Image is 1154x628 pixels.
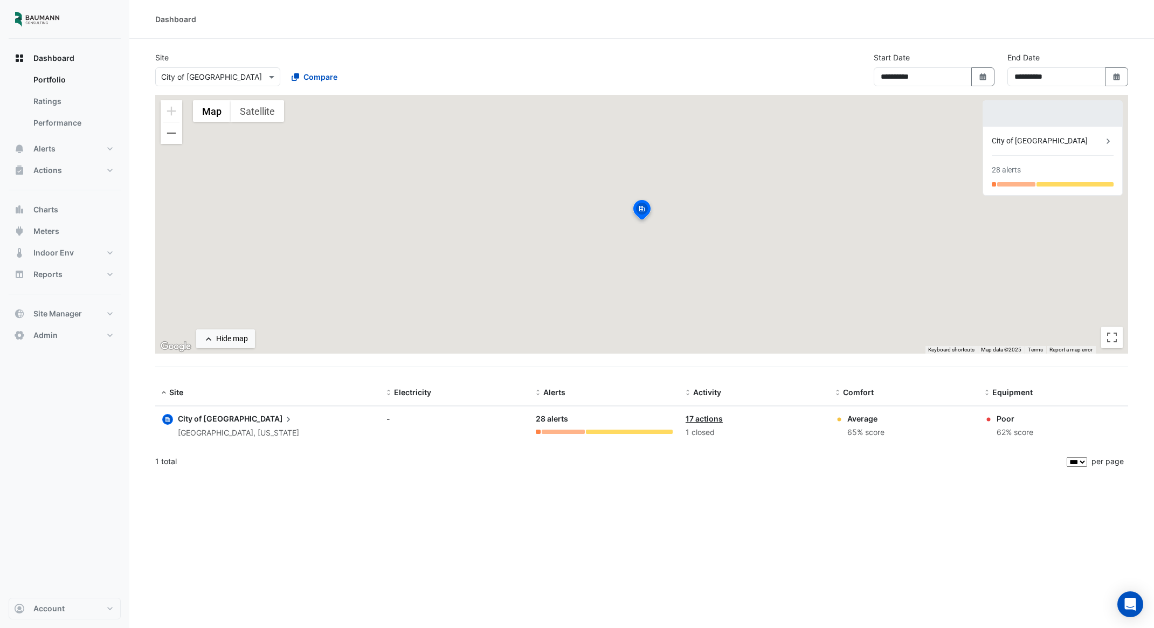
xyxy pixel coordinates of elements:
button: Meters [9,220,121,242]
label: Site [155,52,169,63]
button: Show street map [193,100,231,122]
div: [GEOGRAPHIC_DATA], [US_STATE] [178,427,299,439]
span: Map data ©2025 [981,347,1021,353]
img: site-pin-selected.svg [630,198,654,224]
div: Dashboard [9,69,121,138]
img: Company Logo [13,9,61,30]
app-icon: Meters [14,226,25,237]
span: [GEOGRAPHIC_DATA] [203,413,294,425]
a: Report a map error [1049,347,1093,353]
div: Dashboard [155,13,196,25]
span: Compare [303,71,337,82]
app-icon: Charts [14,204,25,215]
button: Keyboard shortcuts [928,346,975,354]
app-icon: Dashboard [14,53,25,64]
div: 65% score [847,426,884,439]
span: Site [169,388,183,397]
span: Alerts [33,143,56,154]
label: End Date [1007,52,1040,63]
button: Show satellite imagery [231,100,284,122]
button: Admin [9,325,121,346]
span: Account [33,603,65,614]
button: Reports [9,264,121,285]
button: Charts [9,199,121,220]
span: City of [178,414,202,423]
span: Indoor Env [33,247,74,258]
button: Alerts [9,138,121,160]
div: Average [847,413,884,424]
span: Equipment [992,388,1033,397]
span: Admin [33,330,58,341]
app-icon: Admin [14,330,25,341]
button: Account [9,598,121,619]
div: 28 alerts [536,413,673,425]
div: 1 closed [686,426,823,439]
button: Indoor Env [9,242,121,264]
span: Dashboard [33,53,74,64]
app-icon: Site Manager [14,308,25,319]
button: Actions [9,160,121,181]
div: - [386,413,523,424]
a: Open this area in Google Maps (opens a new window) [158,340,194,354]
span: per page [1091,457,1124,466]
button: Compare [285,67,344,86]
label: Start Date [874,52,910,63]
a: 17 actions [686,414,723,423]
button: Hide map [196,329,255,348]
div: Open Intercom Messenger [1117,591,1143,617]
app-icon: Actions [14,165,25,176]
app-icon: Reports [14,269,25,280]
span: Actions [33,165,62,176]
span: Reports [33,269,63,280]
button: Dashboard [9,47,121,69]
app-icon: Indoor Env [14,247,25,258]
span: Activity [693,388,721,397]
button: Toggle fullscreen view [1101,327,1123,348]
app-icon: Alerts [14,143,25,154]
span: Site Manager [33,308,82,319]
span: Alerts [543,388,565,397]
div: 1 total [155,448,1065,475]
a: Ratings [25,91,121,112]
a: Performance [25,112,121,134]
fa-icon: Select Date [1112,72,1122,81]
div: 62% score [997,426,1033,439]
fa-icon: Select Date [978,72,988,81]
span: Meters [33,226,59,237]
div: City of [GEOGRAPHIC_DATA] [992,135,1103,147]
a: Terms (opens in new tab) [1028,347,1043,353]
button: Zoom out [161,122,182,144]
span: Charts [33,204,58,215]
a: Portfolio [25,69,121,91]
div: Poor [997,413,1033,424]
button: Site Manager [9,303,121,325]
span: Comfort [843,388,874,397]
img: Google [158,340,194,354]
div: 28 alerts [992,164,1021,176]
div: Hide map [216,333,248,344]
span: Electricity [394,388,431,397]
button: Zoom in [161,100,182,122]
